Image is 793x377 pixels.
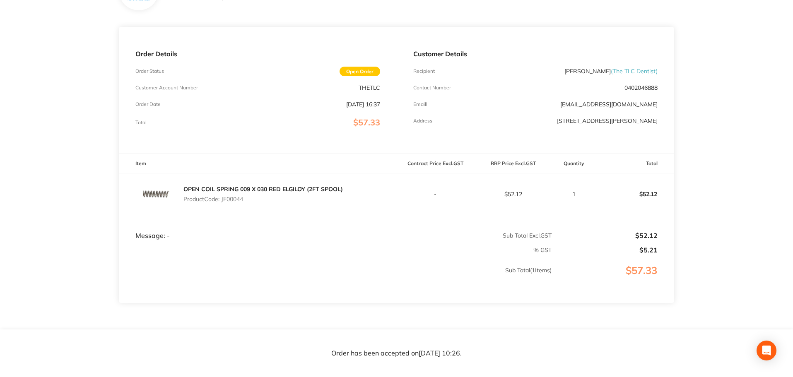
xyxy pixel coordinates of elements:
p: Order Status [135,68,164,74]
p: $52.12 [597,184,674,204]
p: Recipient [413,68,435,74]
p: $52.12 [475,191,552,197]
p: Contact Number [413,85,451,91]
span: Open Order [340,67,380,76]
p: [DATE] 16:37 [346,101,380,108]
p: [STREET_ADDRESS][PERSON_NAME] [557,118,658,124]
p: Order Details [135,50,380,58]
p: Order has been accepted on [DATE] 10:26 . [331,350,462,357]
span: $57.33 [353,117,380,127]
p: $5.21 [552,246,658,254]
p: % GST [119,247,552,253]
p: Order Date [135,101,161,107]
p: $52.12 [552,232,658,239]
p: Address [413,118,432,124]
p: THETLC [359,84,380,91]
th: RRP Price Excl. GST [474,154,552,173]
th: Total [596,154,674,173]
p: Customer Account Number [135,85,198,91]
div: Open Intercom Messenger [757,341,776,360]
th: Quantity [552,154,596,173]
th: Contract Price Excl. GST [397,154,475,173]
p: Sub Total Excl. GST [397,232,552,239]
td: Message: - [119,215,396,240]
p: Product Code: JF00044 [183,196,343,202]
p: $57.33 [552,265,674,293]
p: Total [135,120,147,125]
p: 0402046888 [624,84,658,91]
img: YnJhMjdiNA [135,173,177,215]
p: 1 [552,191,596,197]
a: [EMAIL_ADDRESS][DOMAIN_NAME] [560,101,658,108]
p: Sub Total ( 1 Items) [119,267,552,290]
p: Emaill [413,101,427,107]
p: Customer Details [413,50,658,58]
p: - [397,191,474,197]
a: OPEN COIL SPRING 009 X 030 RED ELGILOY (2FT SPOOL) [183,185,343,193]
p: [PERSON_NAME] [564,68,658,74]
span: ( The TLC Dentist ) [611,67,658,75]
th: Item [119,154,396,173]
